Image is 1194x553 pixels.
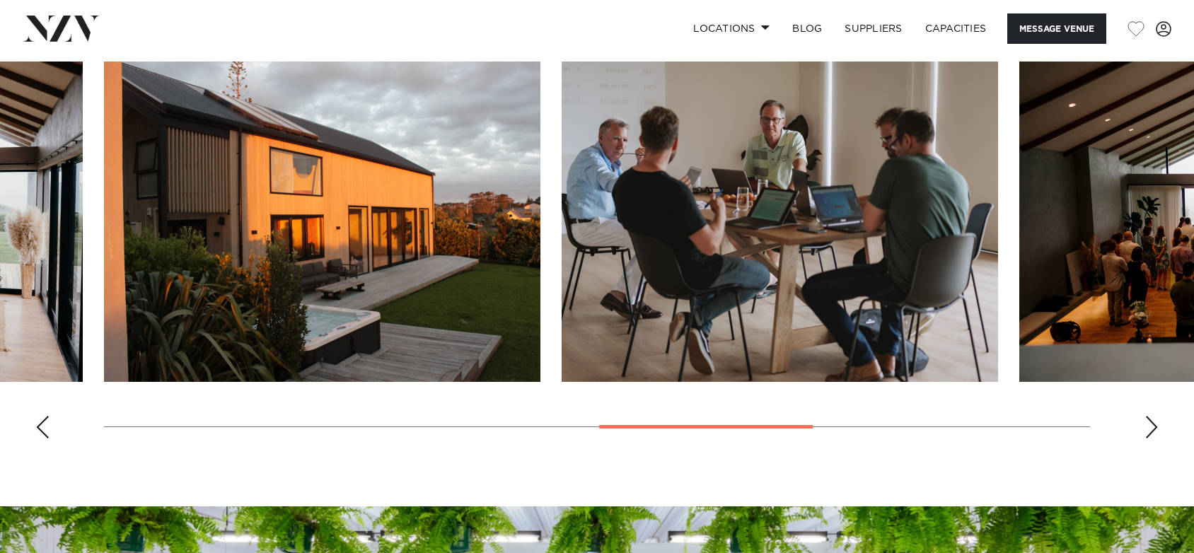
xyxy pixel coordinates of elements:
a: SUPPLIERS [833,13,913,44]
a: Locations [682,13,781,44]
img: nzv-logo.png [23,16,100,41]
swiper-slide: 7 / 10 [562,62,998,382]
button: Message Venue [1007,13,1106,44]
a: Capacities [914,13,998,44]
swiper-slide: 6 / 10 [104,62,540,382]
a: BLOG [781,13,833,44]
